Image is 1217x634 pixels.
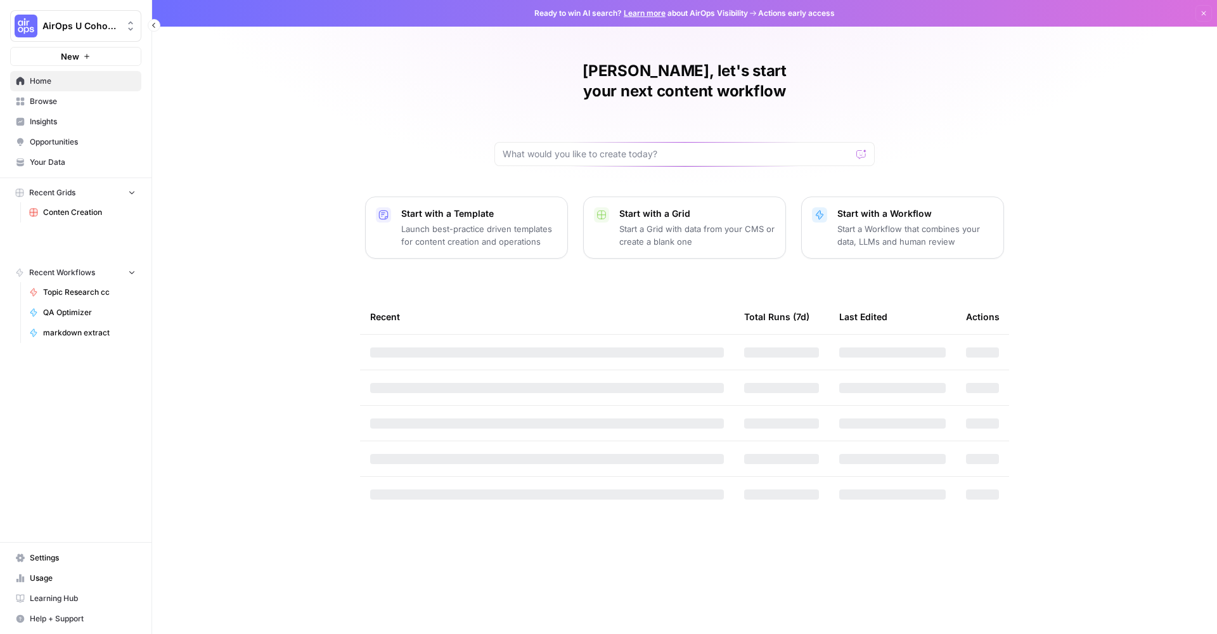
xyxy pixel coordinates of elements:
span: QA Optimizer [43,307,136,318]
span: Recent Grids [29,187,75,198]
a: Settings [10,548,141,568]
span: Learning Hub [30,593,136,604]
button: New [10,47,141,66]
p: Start with a Workflow [837,207,993,220]
span: Settings [30,552,136,564]
span: Conten Creation [43,207,136,218]
p: Launch best-practice driven templates for content creation and operations [401,223,557,248]
div: Actions [966,299,1000,334]
button: Recent Grids [10,183,141,202]
a: QA Optimizer [23,302,141,323]
button: Recent Workflows [10,263,141,282]
a: Learn more [624,8,666,18]
a: Opportunities [10,132,141,152]
span: Insights [30,116,136,127]
button: Workspace: AirOps U Cohort 1 [10,10,141,42]
a: Home [10,71,141,91]
span: Browse [30,96,136,107]
span: markdown extract [43,327,136,339]
p: Start a Grid with data from your CMS or create a blank one [619,223,775,248]
img: AirOps U Cohort 1 Logo [15,15,37,37]
button: Start with a WorkflowStart a Workflow that combines your data, LLMs and human review [801,197,1004,259]
h1: [PERSON_NAME], let's start your next content workflow [494,61,875,101]
a: Usage [10,568,141,588]
p: Start with a Grid [619,207,775,220]
div: Total Runs (7d) [744,299,809,334]
a: Topic Research cc [23,282,141,302]
p: Start with a Template [401,207,557,220]
span: Opportunities [30,136,136,148]
span: Recent Workflows [29,267,95,278]
a: markdown extract [23,323,141,343]
a: Conten Creation [23,202,141,223]
a: Your Data [10,152,141,172]
p: Start a Workflow that combines your data, LLMs and human review [837,223,993,248]
a: Insights [10,112,141,132]
button: Start with a TemplateLaunch best-practice driven templates for content creation and operations [365,197,568,259]
span: AirOps U Cohort 1 [42,20,119,32]
button: Help + Support [10,609,141,629]
a: Browse [10,91,141,112]
span: Ready to win AI search? about AirOps Visibility [534,8,748,19]
div: Recent [370,299,724,334]
span: Topic Research cc [43,287,136,298]
span: Usage [30,573,136,584]
span: New [61,50,79,63]
button: Start with a GridStart a Grid with data from your CMS or create a blank one [583,197,786,259]
span: Your Data [30,157,136,168]
div: Last Edited [839,299,887,334]
input: What would you like to create today? [503,148,851,160]
a: Learning Hub [10,588,141,609]
span: Actions early access [758,8,835,19]
span: Help + Support [30,613,136,624]
span: Home [30,75,136,87]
